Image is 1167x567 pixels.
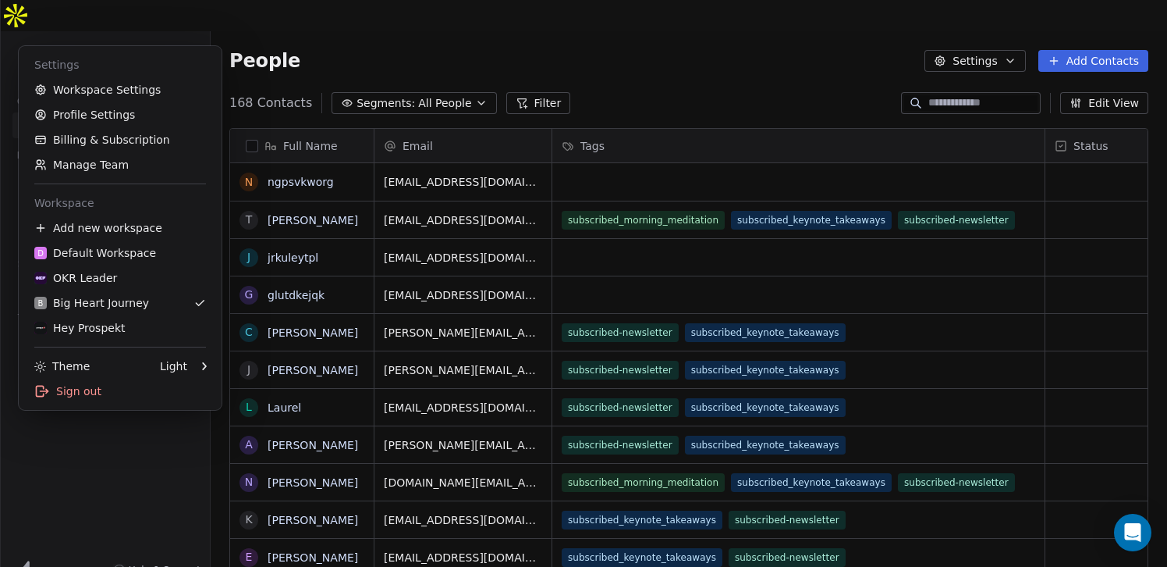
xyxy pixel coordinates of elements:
div: Light [160,358,187,374]
a: Manage Team [25,152,215,177]
div: Add new workspace [25,216,215,241]
img: Untitled%20design%20(5).png [34,272,47,284]
div: Workspace [25,191,215,216]
a: Workspace Settings [25,77,215,102]
div: Hey Prospekt [34,320,125,336]
span: B [38,298,44,309]
span: D [37,248,44,259]
a: Billing & Subscription [25,127,215,152]
div: Settings [25,52,215,77]
div: OKR Leader [34,270,117,286]
div: Theme [34,358,90,374]
div: Default Workspace [34,245,156,261]
div: Big Heart Journey [34,295,149,311]
a: Profile Settings [25,102,215,127]
div: Sign out [25,379,215,404]
img: Screenshot%202025-06-09%20at%203.12.09%C3%A2%C2%80%C2%AFPM.png [34,322,47,334]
